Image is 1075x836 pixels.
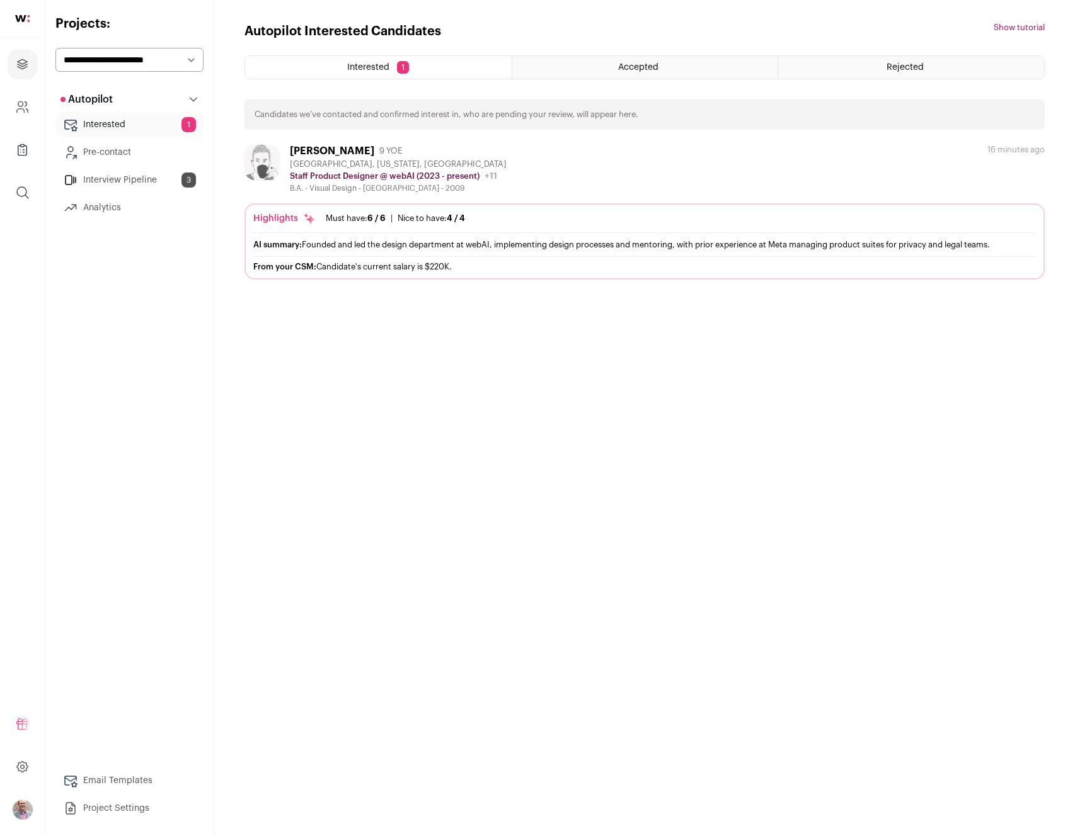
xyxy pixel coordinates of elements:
button: Show tutorial [994,23,1045,33]
span: AI summary: [253,240,302,249]
span: From your CSM: [253,263,316,271]
a: Company Lists [8,135,37,165]
div: Must have: [326,213,386,223]
span: 6 / 6 [367,214,386,222]
span: 3 [181,172,196,188]
button: Autopilot [55,87,204,112]
a: Interested1 [55,112,204,137]
div: Nice to have: [398,213,465,223]
span: Interested [347,63,389,72]
div: Candidate's current salary is $220K. [253,262,1036,272]
div: 16 minutes ago [987,145,1045,155]
span: 4 / 4 [447,214,465,222]
a: Email Templates [55,768,204,793]
div: Highlights [253,212,316,225]
span: 1 [181,117,196,132]
p: Autopilot [60,92,113,107]
img: 190284-medium_jpg [13,799,33,820]
div: [GEOGRAPHIC_DATA], [US_STATE], [GEOGRAPHIC_DATA] [290,159,507,169]
a: Interview Pipeline3 [55,167,204,193]
h2: Projects: [55,15,204,33]
span: Rejected [887,63,924,72]
a: Analytics [55,195,204,220]
a: Pre-contact [55,140,204,165]
span: 1 [397,61,409,74]
ul: | [326,213,465,223]
a: Accepted [512,56,778,79]
div: B.A. - Visual Design - [GEOGRAPHIC_DATA] - 2009 [290,183,507,193]
a: Company and ATS Settings [8,92,37,122]
p: Candidates we’ve contacted and confirmed interest in, who are pending your review, will appear here. [255,110,638,120]
span: +11 [485,172,497,181]
span: 9 YOE [379,146,402,156]
p: Staff Product Designer @ webAI (2023 - present) [290,171,480,181]
a: Project Settings [55,796,204,821]
a: [PERSON_NAME] 9 YOE [GEOGRAPHIC_DATA], [US_STATE], [GEOGRAPHIC_DATA] Staff Product Designer @ web... [244,145,1045,280]
span: Accepted [618,63,658,72]
img: wellfound-shorthand-0d5821cbd27db2630d0214b213865d53afaa358527fdda9d0ea32b1df1b89c2c.svg [15,15,30,22]
h1: Autopilot Interested Candidates [244,23,441,40]
div: Founded and led the design department at webAI, implementing design processes and mentoring, with... [253,238,1036,251]
button: Open dropdown [13,799,33,820]
img: bc0f2dd1cd7c1dc5f50fea2665ffb984f117bd8caa966ac21e66c1757f0bda83.jpg [244,145,280,180]
div: [PERSON_NAME] [290,145,374,157]
a: Rejected [778,56,1044,79]
a: Projects [8,49,37,79]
